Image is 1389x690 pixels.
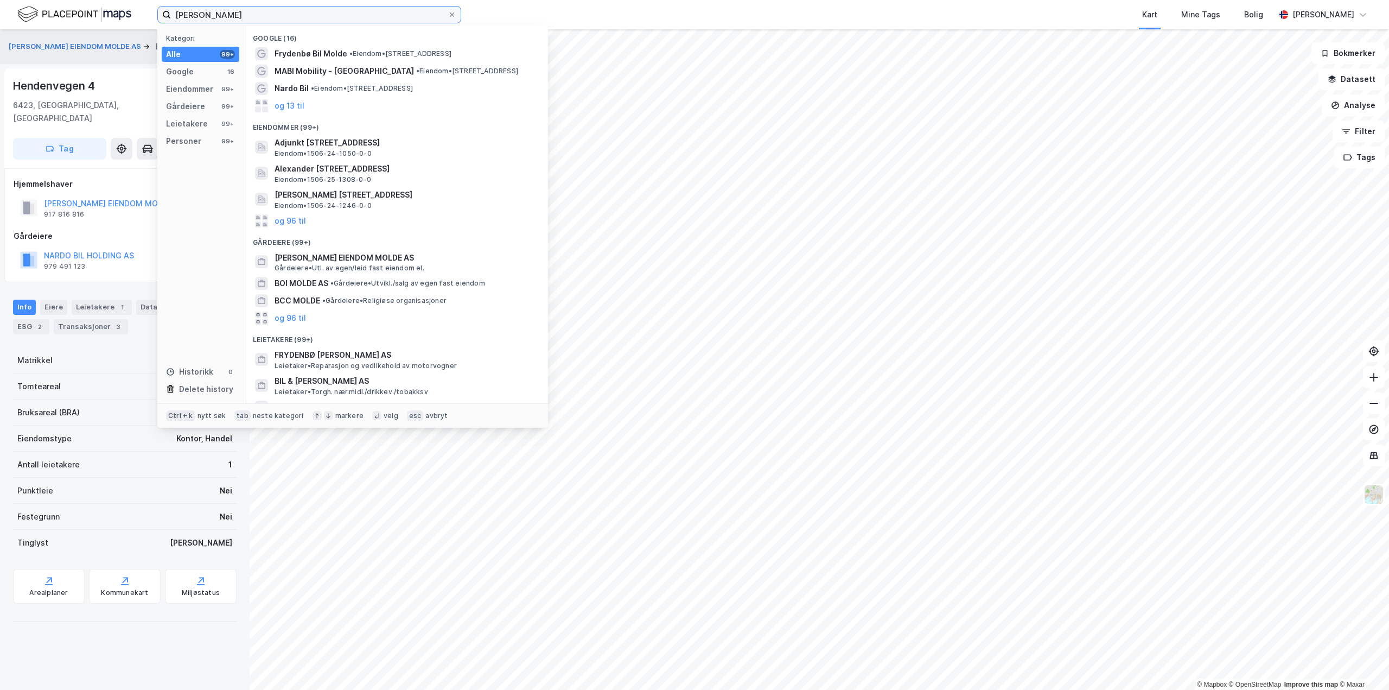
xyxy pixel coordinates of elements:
div: [PERSON_NAME] [170,536,232,549]
div: nytt søk [197,412,226,420]
button: Tags [1334,147,1385,168]
div: Tinglyst [17,536,48,549]
div: 979 491 123 [44,262,85,271]
div: Punktleie [17,484,53,497]
div: 6423, [GEOGRAPHIC_DATA], [GEOGRAPHIC_DATA] [13,99,186,125]
span: Gårdeiere • Religiøse organisasjoner [322,296,447,305]
span: Gårdeiere • Utl. av egen/leid fast eiendom el. [275,264,424,273]
div: Ctrl + k [166,410,195,421]
a: OpenStreetMap [1229,681,1282,688]
div: Gårdeiere (99+) [244,230,548,249]
button: Datasett [1318,68,1385,90]
div: Kontrollprogram for chat [1335,638,1389,690]
div: Kommunekart [101,588,148,597]
span: BCC MOLDE [275,294,320,307]
span: [PERSON_NAME] EIENDOM MOLDE AS [275,251,535,264]
div: Arealplaner [29,588,68,597]
button: Analyse [1322,94,1385,116]
a: Improve this map [1284,681,1338,688]
input: Søk på adresse, matrikkel, gårdeiere, leietakere eller personer [171,7,448,23]
span: Nardo Bil [275,82,309,95]
div: 99+ [220,119,235,128]
button: [PERSON_NAME] EIENDOM MOLDE AS [9,41,143,52]
div: Tomteareal [17,380,61,393]
span: Leietaker • Reparasjon og vedlikehold av motorvogner [275,362,457,370]
div: Google (16) [244,26,548,45]
div: ESG [13,319,49,334]
div: Nei [220,510,232,523]
div: Hendenvegen 4 [13,77,97,94]
div: [PERSON_NAME] [1292,8,1354,21]
span: [PERSON_NAME] [STREET_ADDRESS] [275,188,535,201]
span: • [322,296,326,305]
span: MABI Mobility - [GEOGRAPHIC_DATA] [275,65,414,78]
div: Festegrunn [17,510,60,523]
div: Eiendomstype [17,432,72,445]
span: Leietaker • Torgh. nær.midl./drikkev./tobakksv [275,388,428,396]
div: Bruksareal (BRA) [17,406,80,419]
div: 99+ [220,137,235,145]
div: Google [166,65,194,78]
button: Bokmerker [1311,42,1385,64]
span: FRYDENBØ [PERSON_NAME] AS [275,349,535,362]
div: 917 816 816 [44,210,84,219]
div: Datasett [136,300,177,315]
a: Mapbox [1197,681,1227,688]
span: B.I.L SKATTEN MOLDE [275,401,356,414]
button: og 96 til [275,214,306,227]
div: Info [13,300,36,315]
span: Frydenbø Bil Molde [275,47,347,60]
div: velg [384,412,398,420]
span: • [349,49,353,58]
span: Eiendom • [STREET_ADDRESS] [311,84,413,93]
span: • [330,279,334,287]
div: esc [407,410,424,421]
div: Kontor, Handel [176,432,232,445]
span: BIL & [PERSON_NAME] AS [275,375,535,388]
span: Eiendom • [STREET_ADDRESS] [349,49,451,58]
div: avbryt [425,412,448,420]
iframe: Chat Widget [1335,638,1389,690]
span: BOI MOLDE AS [275,277,328,290]
div: Gårdeiere [166,100,205,113]
span: Eiendom • 1506-24-1050-0-0 [275,149,372,158]
div: Historikk [166,365,213,378]
div: Matrikkel [17,354,53,367]
div: Leietakere (99+) [244,327,548,346]
span: • [311,84,314,92]
div: Hjemmelshaver [14,178,236,191]
div: 2 [34,321,45,332]
span: Eiendom • [STREET_ADDRESS] [416,67,518,75]
div: Delete history [179,383,233,396]
span: Eiendom • 1506-24-1246-0-0 [275,201,372,210]
div: Personer [166,135,201,148]
span: • [416,67,419,75]
div: 99+ [220,102,235,111]
div: 1 [228,458,232,471]
div: Eiendom [156,40,188,53]
span: Alexander [STREET_ADDRESS] [275,162,535,175]
img: logo.f888ab2527a4732fd821a326f86c7f29.svg [17,5,131,24]
div: Leietakere [166,117,208,130]
button: Tag [13,138,106,160]
div: Kategori [166,34,239,42]
div: 3 [113,321,124,332]
div: Leietakere [72,300,132,315]
div: 99+ [220,85,235,93]
div: Miljøstatus [182,588,220,597]
button: og 96 til [275,312,306,325]
span: Adjunkt [STREET_ADDRESS] [275,136,535,149]
div: markere [335,412,364,420]
span: Eiendom • 1506-25-1308-0-0 [275,175,371,184]
div: 99+ [220,50,235,59]
div: Nei [220,484,232,497]
div: Transaksjoner [54,319,128,334]
div: 1 [117,302,128,313]
div: neste kategori [253,412,304,420]
div: Eiendommer (99+) [244,115,548,134]
img: Z [1363,484,1384,505]
button: og 13 til [275,99,304,112]
div: Kart [1142,8,1157,21]
div: 0 [226,368,235,376]
div: 16 [226,67,235,76]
